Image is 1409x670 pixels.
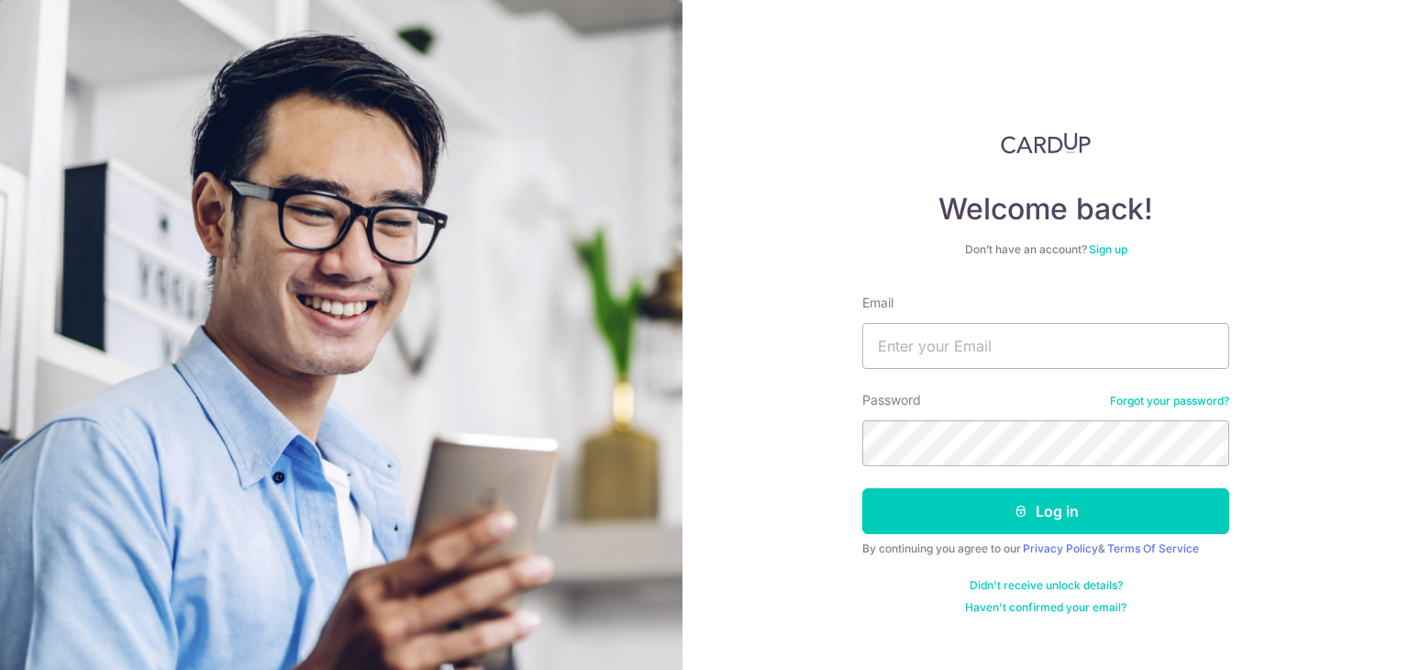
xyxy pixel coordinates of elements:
[1001,132,1091,154] img: CardUp Logo
[1023,542,1098,555] a: Privacy Policy
[862,542,1229,556] div: By continuing you agree to our &
[1107,542,1199,555] a: Terms Of Service
[1089,242,1127,256] a: Sign up
[970,578,1123,593] a: Didn't receive unlock details?
[965,600,1126,615] a: Haven't confirmed your email?
[862,242,1229,257] div: Don’t have an account?
[862,191,1229,228] h4: Welcome back!
[862,488,1229,534] button: Log in
[862,294,893,312] label: Email
[862,391,921,409] label: Password
[862,323,1229,369] input: Enter your Email
[1110,394,1229,408] a: Forgot your password?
